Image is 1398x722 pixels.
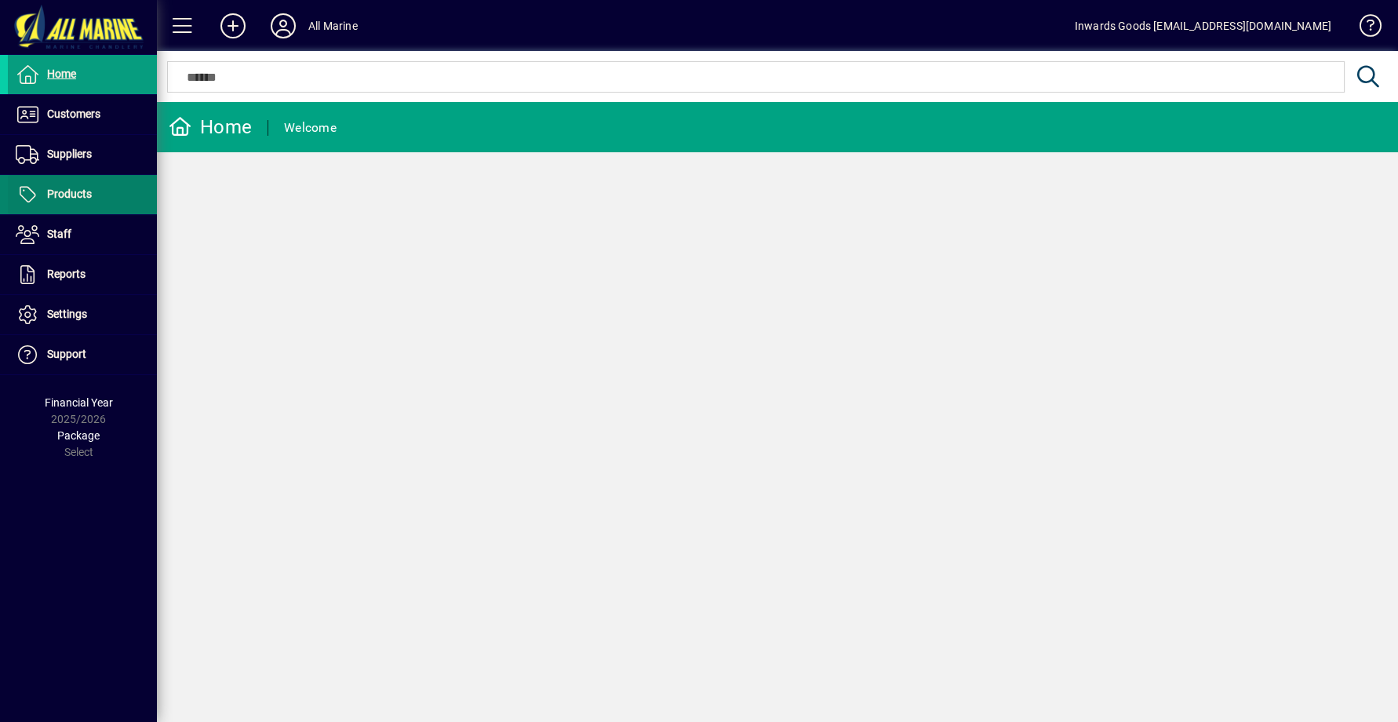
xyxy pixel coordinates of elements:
div: All Marine [308,13,358,38]
a: Staff [8,215,157,254]
a: Products [8,175,157,214]
span: Customers [47,108,100,120]
a: Support [8,335,157,374]
button: Add [208,12,258,40]
span: Suppliers [47,148,92,160]
span: Settings [47,308,87,320]
span: Staff [47,228,71,240]
a: Suppliers [8,135,157,174]
a: Knowledge Base [1347,3,1378,54]
span: Home [47,67,76,80]
span: Package [57,429,100,442]
a: Customers [8,95,157,134]
span: Financial Year [45,396,113,409]
div: Inwards Goods [EMAIL_ADDRESS][DOMAIN_NAME] [1075,13,1331,38]
span: Products [47,188,92,200]
span: Support [47,348,86,360]
div: Home [169,115,252,140]
a: Reports [8,255,157,294]
a: Settings [8,295,157,334]
span: Reports [47,268,86,280]
button: Profile [258,12,308,40]
div: Welcome [284,115,337,140]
